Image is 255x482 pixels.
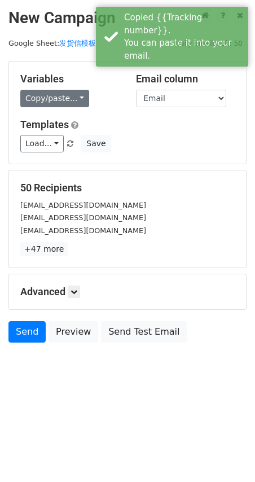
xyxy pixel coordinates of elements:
[8,8,247,28] h2: New Campaign
[81,135,111,152] button: Save
[20,286,235,298] h5: Advanced
[199,428,255,482] iframe: Chat Widget
[20,182,235,194] h5: 50 Recipients
[20,90,89,107] a: Copy/paste...
[101,321,187,343] a: Send Test Email
[20,213,146,222] small: [EMAIL_ADDRESS][DOMAIN_NAME]
[20,135,64,152] a: Load...
[136,73,235,85] h5: Email column
[8,321,46,343] a: Send
[20,226,146,235] small: [EMAIL_ADDRESS][DOMAIN_NAME]
[20,201,146,209] small: [EMAIL_ADDRESS][DOMAIN_NAME]
[199,428,255,482] div: 聊天小组件
[8,39,96,47] small: Google Sheet:
[59,39,96,47] a: 发货信模板
[49,321,98,343] a: Preview
[20,119,69,130] a: Templates
[20,242,68,256] a: +47 more
[20,73,119,85] h5: Variables
[124,11,244,62] div: Copied {{Tracking number}}. You can paste it into your email.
